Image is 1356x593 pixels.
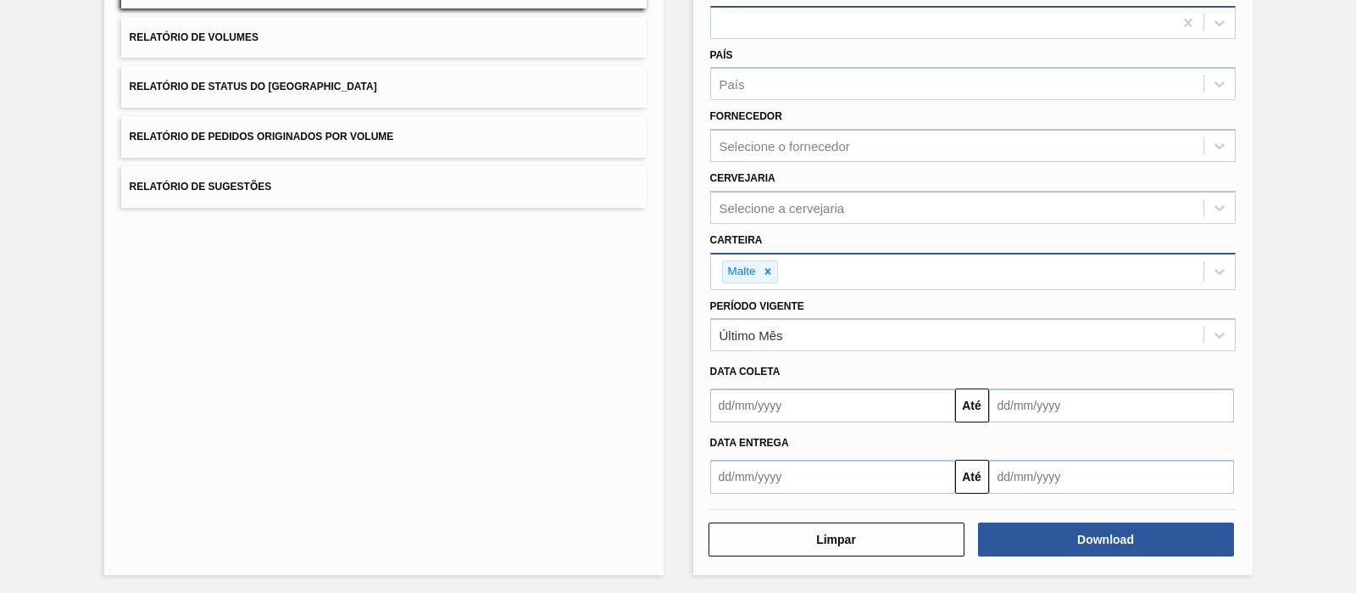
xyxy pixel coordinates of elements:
span: Data coleta [710,366,781,378]
input: dd/mm/yyyy [989,389,1234,422]
div: País [720,77,745,92]
div: Selecione a cervejaria [720,200,845,215]
button: Relatório de Sugestões [121,166,647,208]
label: Período Vigente [710,300,804,312]
label: País [710,49,733,61]
label: Cervejaria [710,172,775,184]
div: Selecione o fornecedor [720,139,850,154]
button: Limpar [709,523,964,557]
button: Relatório de Status do [GEOGRAPHIC_DATA] [121,66,647,108]
button: Até [955,460,989,494]
button: Relatório de Pedidos Originados por Volume [121,116,647,158]
button: Download [978,523,1234,557]
span: Data entrega [710,437,789,449]
span: Relatório de Sugestões [130,181,272,193]
span: Relatório de Volumes [130,31,258,43]
input: dd/mm/yyyy [989,460,1234,494]
span: Relatório de Status do [GEOGRAPHIC_DATA] [130,81,377,92]
input: dd/mm/yyyy [710,389,955,422]
input: dd/mm/yyyy [710,460,955,494]
div: Último Mês [720,328,783,343]
button: Relatório de Volumes [121,17,647,59]
button: Até [955,389,989,422]
div: Malte [723,261,759,283]
span: Relatório de Pedidos Originados por Volume [130,131,394,143]
label: Fornecedor [710,110,782,122]
label: Carteira [710,234,763,246]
